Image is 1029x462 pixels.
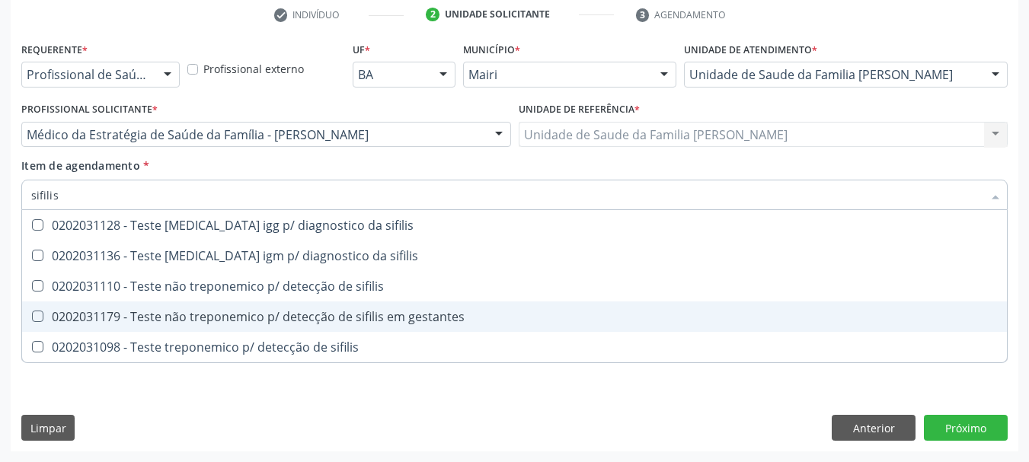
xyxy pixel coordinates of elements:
[27,127,480,142] span: Médico da Estratégia de Saúde da Família - [PERSON_NAME]
[689,67,976,82] span: Unidade de Saude da Familia [PERSON_NAME]
[832,415,916,441] button: Anterior
[31,311,998,323] div: 0202031179 - Teste não treponemico p/ detecção de sifilis em gestantes
[203,61,304,77] label: Profissional externo
[21,38,88,62] label: Requerente
[21,415,75,441] button: Limpar
[445,8,550,21] div: Unidade solicitante
[684,38,817,62] label: Unidade de atendimento
[519,98,640,122] label: Unidade de referência
[31,280,998,292] div: 0202031110 - Teste não treponemico p/ detecção de sifilis
[31,180,983,210] input: Buscar por procedimentos
[21,158,140,173] span: Item de agendamento
[358,67,424,82] span: BA
[426,8,439,21] div: 2
[463,38,520,62] label: Município
[468,67,645,82] span: Mairi
[924,415,1008,441] button: Próximo
[31,341,998,353] div: 0202031098 - Teste treponemico p/ detecção de sifilis
[21,98,158,122] label: Profissional Solicitante
[27,67,149,82] span: Profissional de Saúde
[353,38,370,62] label: UF
[31,219,998,231] div: 0202031128 - Teste [MEDICAL_DATA] igg p/ diagnostico da sifilis
[31,250,998,262] div: 0202031136 - Teste [MEDICAL_DATA] igm p/ diagnostico da sifilis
